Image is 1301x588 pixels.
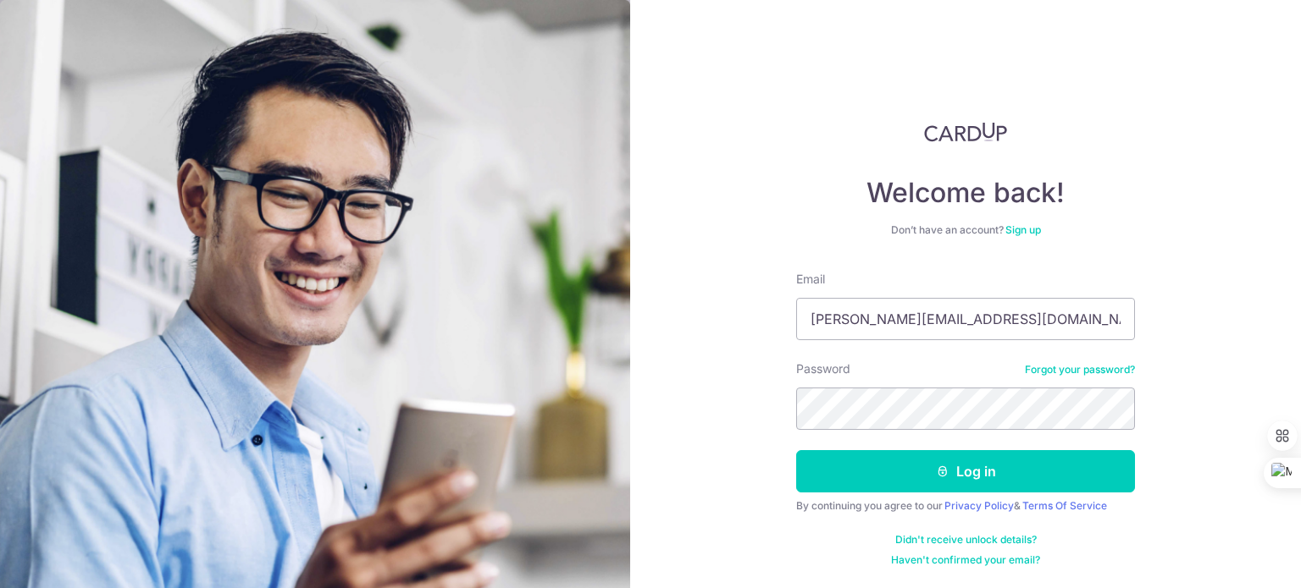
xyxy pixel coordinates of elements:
[796,176,1135,210] h4: Welcome back!
[924,122,1007,142] img: CardUp Logo
[796,298,1135,340] input: Enter your Email
[796,360,850,377] label: Password
[891,553,1040,567] a: Haven't confirmed your email?
[1022,499,1107,512] a: Terms Of Service
[796,450,1135,492] button: Log in
[895,533,1037,547] a: Didn't receive unlock details?
[944,499,1014,512] a: Privacy Policy
[796,223,1135,237] div: Don’t have an account?
[796,271,825,288] label: Email
[1005,223,1041,236] a: Sign up
[796,499,1135,513] div: By continuing you agree to our &
[1025,363,1135,376] a: Forgot your password?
